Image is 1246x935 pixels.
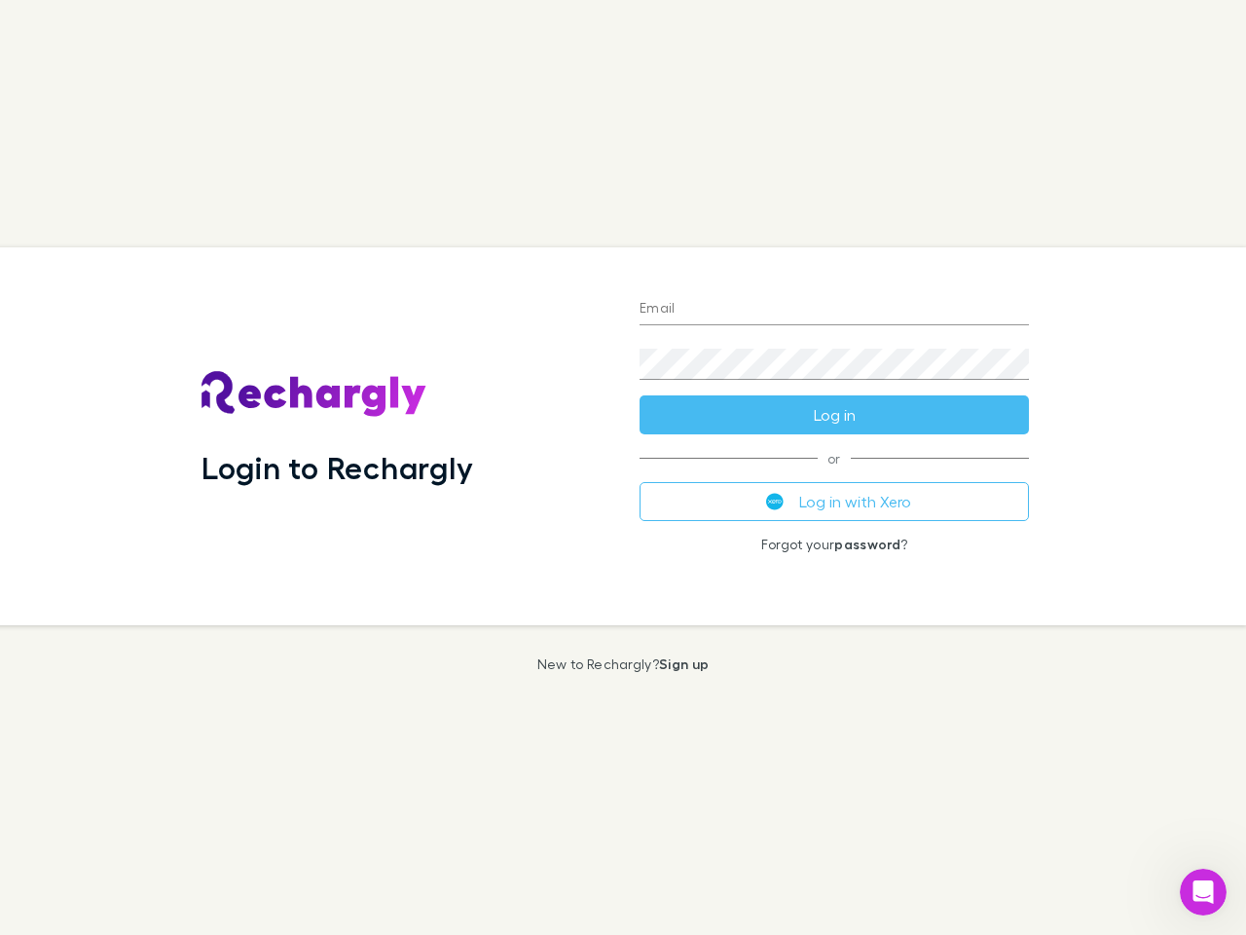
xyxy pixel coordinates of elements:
button: Log in [640,395,1029,434]
h1: Login to Rechargly [202,449,473,486]
iframe: Intercom live chat [1180,869,1227,916]
p: Forgot your ? [640,537,1029,552]
button: Log in with Xero [640,482,1029,521]
a: Sign up [659,655,709,672]
a: password [834,536,900,552]
p: New to Rechargly? [537,656,710,672]
img: Rechargly's Logo [202,371,427,418]
img: Xero's logo [766,493,784,510]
